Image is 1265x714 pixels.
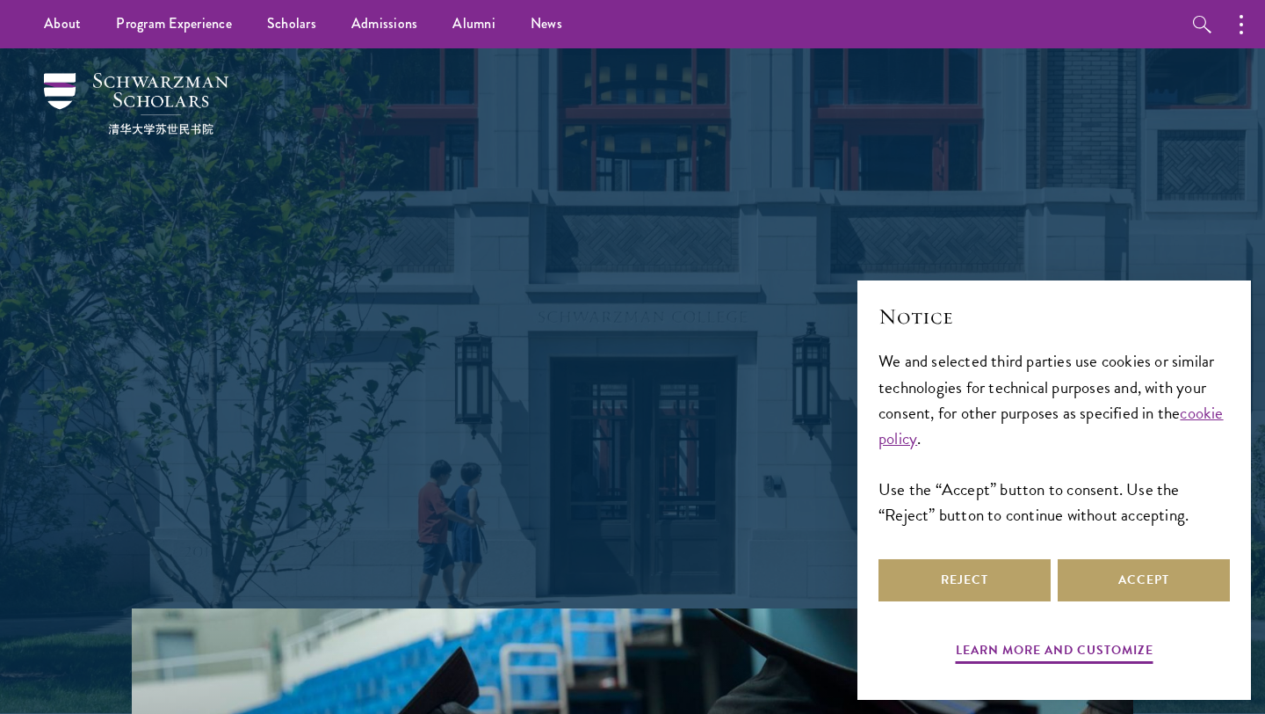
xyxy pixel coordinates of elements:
div: We and selected third parties use cookies or similar technologies for technical purposes and, wit... [878,348,1230,527]
button: Reject [878,559,1051,601]
button: Accept [1058,559,1230,601]
button: Learn more and customize [956,639,1153,667]
h2: Notice [878,302,1230,331]
img: Schwarzman Scholars [44,73,228,135]
a: cookie policy [878,400,1224,451]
